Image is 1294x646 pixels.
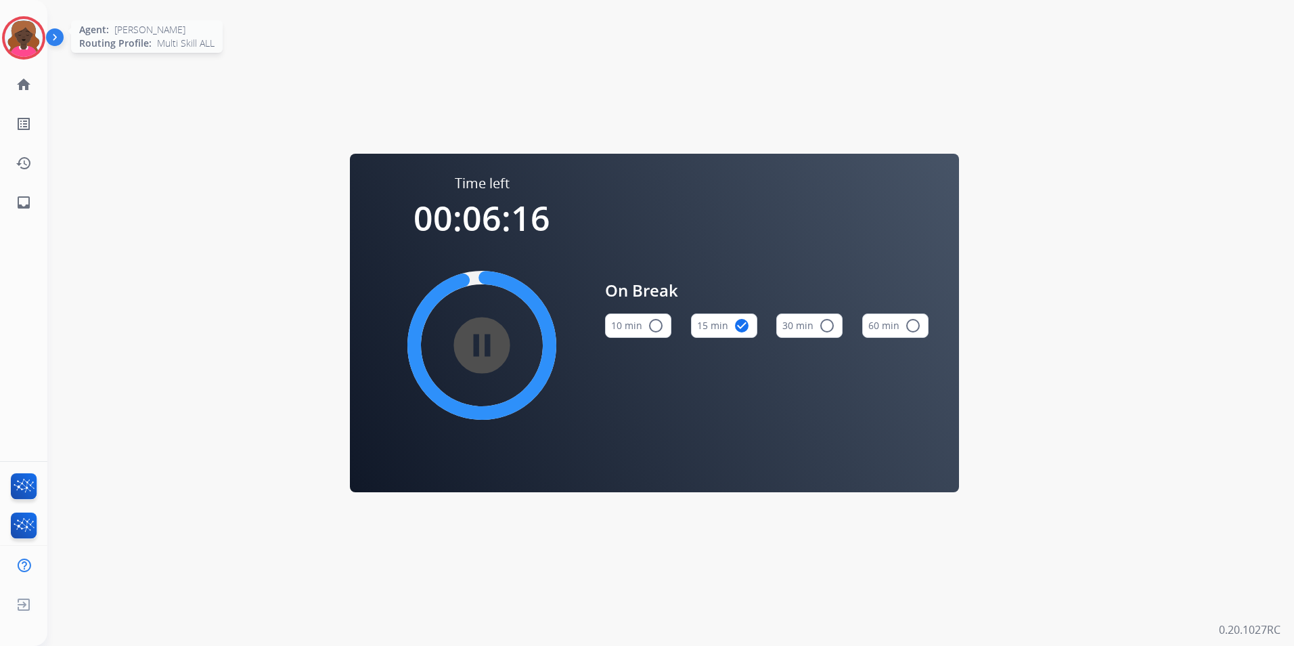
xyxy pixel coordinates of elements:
[16,77,32,93] mat-icon: home
[114,23,185,37] span: [PERSON_NAME]
[734,318,750,334] mat-icon: check_circle
[862,314,929,338] button: 60 min
[79,37,152,50] span: Routing Profile:
[16,194,32,211] mat-icon: inbox
[1219,622,1280,638] p: 0.20.1027RC
[455,174,510,193] span: Time left
[157,37,215,50] span: Multi Skill ALL
[776,314,843,338] button: 30 min
[16,155,32,171] mat-icon: history
[414,195,550,241] span: 00:06:16
[474,337,490,353] mat-icon: pause_circle_filled
[819,318,835,334] mat-icon: radio_button_unchecked
[648,318,664,334] mat-icon: radio_button_unchecked
[605,278,929,303] span: On Break
[905,318,921,334] mat-icon: radio_button_unchecked
[79,23,109,37] span: Agent:
[605,314,671,338] button: 10 min
[16,116,32,132] mat-icon: list_alt
[5,19,43,57] img: avatar
[691,314,757,338] button: 15 min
